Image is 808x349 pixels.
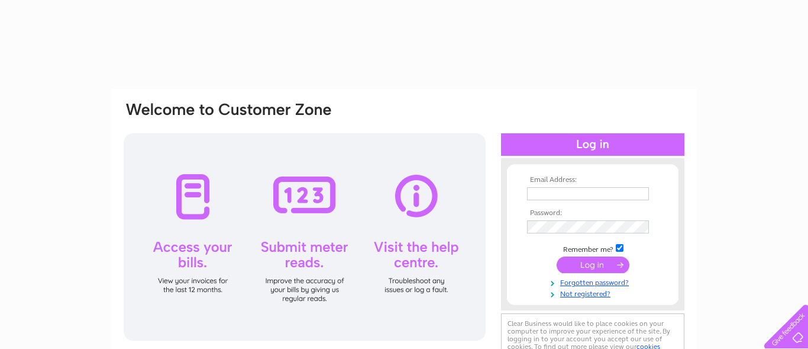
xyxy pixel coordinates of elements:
th: Password: [524,209,661,217]
a: Forgotten password? [527,276,661,287]
a: Not registered? [527,287,661,299]
td: Remember me? [524,242,661,254]
input: Submit [557,257,629,273]
th: Email Address: [524,176,661,184]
